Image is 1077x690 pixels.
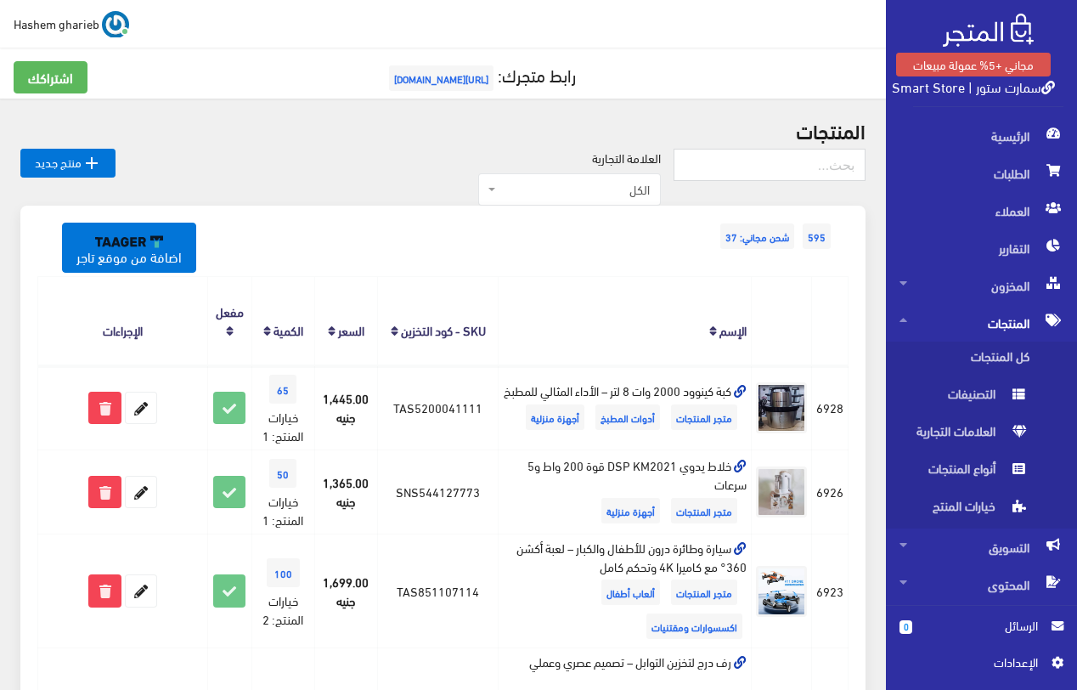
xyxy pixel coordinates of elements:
span: 65 [269,375,296,404]
span: أنواع المنتجات [899,454,1029,491]
a: الكمية [273,318,303,342]
td: خلاط يدوي DSP KM2021 قوة 200 واط و5 سرعات [499,450,752,534]
span: Hashem gharieb [14,13,99,34]
a: مفعل [216,299,244,323]
input: بحث... [674,149,866,181]
span: أجهزة منزلية [601,498,660,523]
span: متجر المنتجات [671,498,737,523]
span: المنتجات [899,304,1063,342]
span: التصنيفات [899,379,1029,416]
img: . [943,14,1034,47]
span: أدوات المطبخ [595,404,660,430]
span: أجهزة منزلية [526,404,584,430]
a: المخزون [886,267,1077,304]
img: khlat-ydoy-dsp-km2021-ko-200-oat-o5-sraaat.jpg [756,467,807,517]
a: الرئيسية [886,117,1077,155]
span: [URL][DOMAIN_NAME] [389,65,493,91]
img: kb-kynood-2000-oat-8-ltr-aladaaa-almthaly-llmtbkh.jpg [756,382,807,433]
span: متجر المنتجات [671,404,737,430]
a: خيارات المنتج [886,491,1077,529]
span: العلامات التجارية [899,416,1029,454]
td: 1,699.00 جنيه [314,534,377,648]
a: أنواع المنتجات [886,454,1077,491]
label: العلامة التجارية [592,149,661,167]
span: متجر المنتجات [671,580,737,605]
span: الرسائل [926,616,1038,635]
td: 1,365.00 جنيه [314,450,377,534]
span: الكل [499,181,650,198]
a: سمارت ستور | Smart Store [892,74,1055,99]
span: 100 [267,558,300,587]
span: الكل [478,173,661,206]
span: ألعاب أطفال [601,580,660,605]
span: خيارات المنتج [899,491,1029,529]
span: التسويق [899,529,1063,566]
a: المنتجات [886,304,1077,342]
a: رابط متجرك:[URL][DOMAIN_NAME] [385,59,576,90]
th: الإجراءات [38,276,208,365]
td: SNS544127773 [378,450,499,534]
a: اﻹعدادات [899,653,1063,680]
a: ... Hashem gharieb [14,10,129,37]
span: المخزون [899,267,1063,304]
img: syar-otayr-dron-llatfal-oalkbar-laab-akshn-360-maa-kamyra-4k-othkm-kaml.jpg [756,566,807,617]
span: خيارات المنتج: 1 [262,404,303,447]
img: ... [102,11,129,38]
a: الإسم [719,318,747,342]
a: المحتوى [886,566,1077,603]
a: العلامات التجارية [886,416,1077,454]
a: اشتراكك [14,61,87,93]
a: SKU - كود التخزين [401,318,486,342]
span: التقارير [899,229,1063,267]
a: كل المنتجات [886,342,1077,379]
span: الطلبات [899,155,1063,192]
span: المحتوى [899,566,1063,603]
td: 6923 [812,534,849,648]
span: خيارات المنتج: 1 [262,489,303,531]
a: اضافة من موقع تاجر [62,223,196,272]
td: كبة كينوود 2000 وات 8 لتر – الأداء المثالي للمطبخ [499,365,752,450]
i:  [82,153,102,173]
span: العملاء [899,192,1063,229]
iframe: Drift Widget Chat Controller [20,574,85,638]
span: 50 [269,459,296,488]
span: الرئيسية [899,117,1063,155]
a: الطلبات [886,155,1077,192]
span: 595 [803,223,831,249]
a: العملاء [886,192,1077,229]
a: التصنيفات [886,379,1077,416]
td: 1,445.00 جنيه [314,365,377,450]
td: سيارة وطائرة درون للأطفال والكبار – لعبة أكشن 360° مع كاميرا 4K وتحكم كامل [499,534,752,648]
h2: المنتجات [20,119,866,141]
span: اﻹعدادات [913,653,1037,671]
a: منتج جديد [20,149,116,178]
td: 6928 [812,365,849,450]
a: 0 الرسائل [899,616,1063,653]
a: السعر [338,318,364,342]
td: 6926 [812,450,849,534]
td: TAS5200041111 [378,365,499,450]
span: 0 [899,620,912,634]
span: خيارات المنتج: 2 [262,588,303,631]
a: مجاني +5% عمولة مبيعات [896,53,1051,76]
img: taager-logo-original.svg [95,235,163,247]
span: شحن مجاني: 37 [720,223,794,249]
a: التقارير [886,229,1077,267]
span: اكسسوارات ومقتنيات [646,614,742,639]
span: كل المنتجات [899,342,1029,379]
td: TAS851107114 [378,534,499,648]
